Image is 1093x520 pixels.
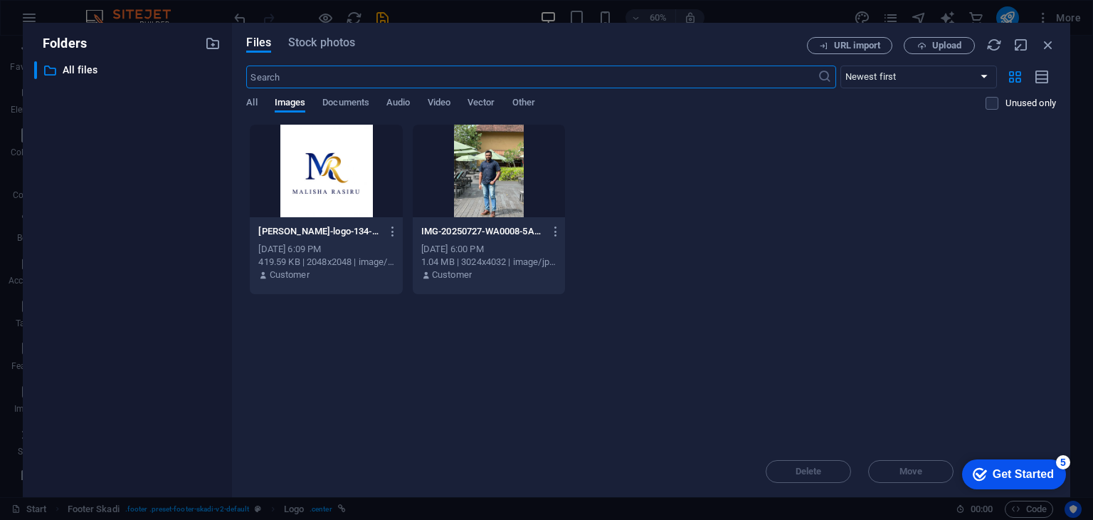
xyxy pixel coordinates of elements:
span: Audio [386,94,410,114]
button: URL import [807,37,892,54]
div: [DATE] 6:00 PM [421,243,556,256]
div: 1.04 MB | 3024x4032 | image/jpeg [421,256,556,269]
span: Upload [932,41,961,50]
div: 5 [102,3,116,17]
p: Displays only files that are not in use on the website. Files added during this session can still... [1005,97,1056,110]
i: Minimize [1013,37,1029,53]
span: Images [275,94,306,114]
button: Upload [904,37,975,54]
p: [PERSON_NAME]-logo-134-P2KifZF_KYFxhq-u_g.png [258,225,381,238]
i: Reload [986,37,1002,53]
span: Stock photos [288,34,355,51]
div: ​ [34,61,37,79]
span: Documents [322,94,369,114]
i: Close [1040,37,1056,53]
p: Customer [432,269,472,281]
span: URL import [834,41,880,50]
p: IMG-20250727-WA0008-5A3eO_hhkszC3TNJl6FU8Q.jpg [421,225,544,238]
div: Get Started [38,16,100,28]
div: [DATE] 6:09 PM [258,243,394,256]
p: Folders [34,34,87,53]
input: Search [246,66,817,88]
div: 419.59 KB | 2048x2048 | image/png [258,256,394,269]
span: All [246,94,257,114]
p: Customer [270,269,310,281]
div: Get Started 5 items remaining, 0% complete [8,7,112,37]
span: Files [246,34,271,51]
span: Video [428,94,450,114]
span: Vector [468,94,495,114]
p: All files [63,62,195,78]
span: Other [512,94,535,114]
i: Create new folder [205,36,221,51]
